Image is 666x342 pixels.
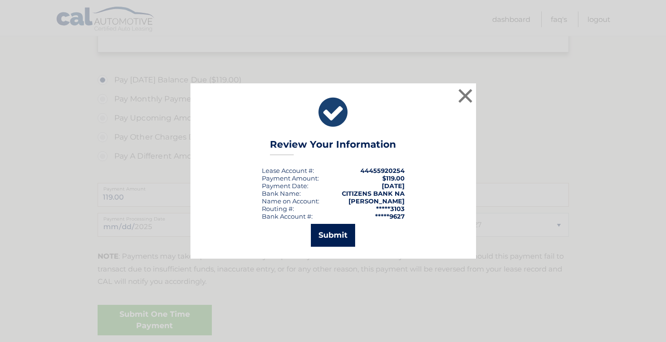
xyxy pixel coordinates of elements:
div: Payment Amount: [262,174,319,182]
strong: 44455920254 [360,167,405,174]
div: Bank Name: [262,190,301,197]
button: Submit [311,224,355,247]
div: : [262,182,308,190]
div: Lease Account #: [262,167,314,174]
strong: CITIZENS BANK NA [342,190,405,197]
span: [DATE] [382,182,405,190]
button: × [456,86,475,105]
h3: Review Your Information [270,139,396,155]
div: Bank Account #: [262,212,313,220]
span: $119.00 [382,174,405,182]
span: Payment Date [262,182,307,190]
strong: [PERSON_NAME] [348,197,405,205]
div: Name on Account: [262,197,319,205]
div: Routing #: [262,205,294,212]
